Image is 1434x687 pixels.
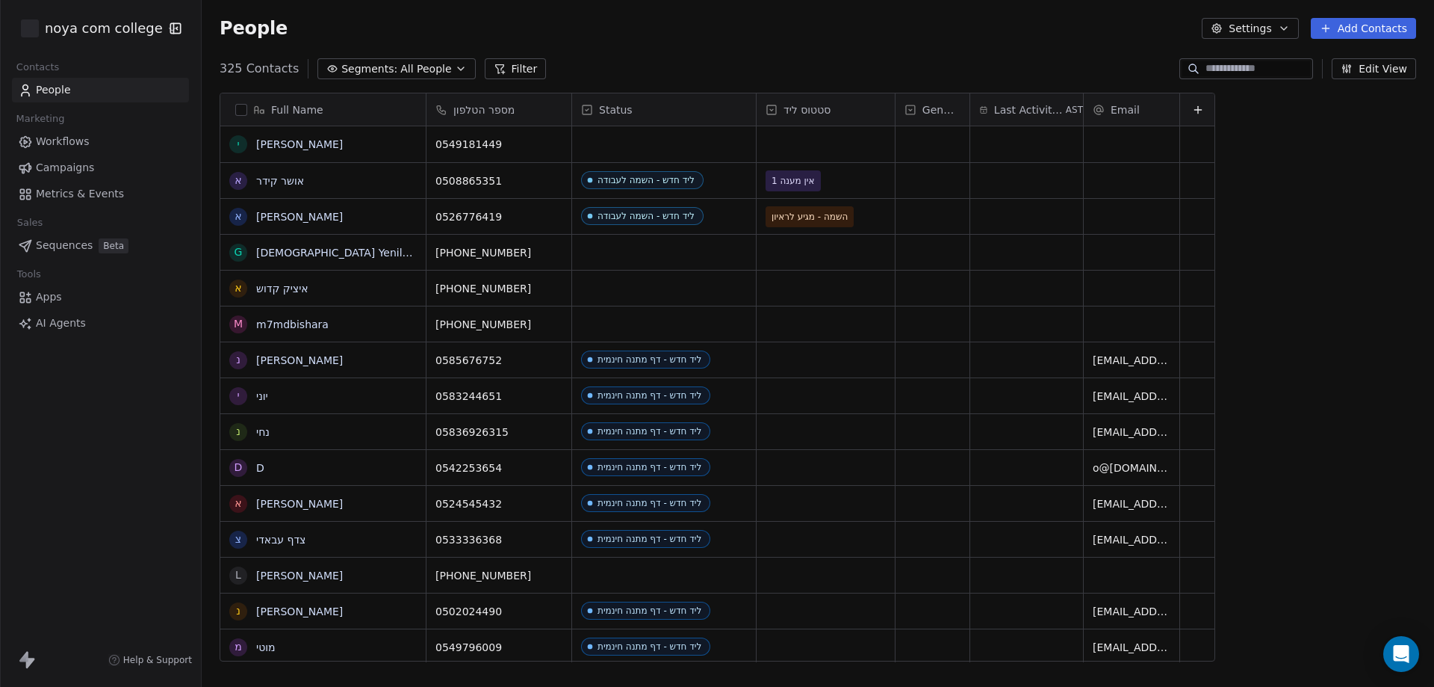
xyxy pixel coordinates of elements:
[235,209,241,224] div: א
[435,281,562,296] span: [PHONE_NUMBER]
[1093,496,1170,511] span: [EMAIL_ADDRESS][DOMAIN_NAME]
[36,289,62,305] span: Apps
[12,155,189,180] a: Campaigns
[772,209,848,224] span: השמה - מגיע לראיון
[994,102,1063,117] span: Last Activity Date
[235,496,241,511] div: א
[572,93,756,126] div: Status
[435,532,562,547] span: 0533336368
[36,238,93,253] span: Sequences
[12,233,189,258] a: SequencesBeta
[772,173,815,188] span: אין מענה 1
[1093,389,1170,404] span: [EMAIL_ADDRESS][DOMAIN_NAME]
[256,211,343,223] a: [PERSON_NAME]
[435,389,562,404] span: 0583244651
[235,280,241,296] div: א
[896,93,969,126] div: Gender
[235,460,243,475] div: D
[45,19,163,38] span: noya com college
[36,186,124,202] span: Metrics & Events
[10,108,71,130] span: Marketing
[435,460,562,475] span: 0542253654
[12,182,189,206] a: Metrics & Events
[256,498,343,510] a: [PERSON_NAME]
[1093,353,1170,368] span: [EMAIL_ADDRESS][DOMAIN_NAME]
[236,352,240,368] div: נ
[256,138,343,150] a: [PERSON_NAME]
[256,390,268,402] a: יוני
[99,238,128,253] span: Beta
[10,212,49,234] span: Sales
[597,426,701,437] div: ליד חדש - דף מתנה חינמית
[435,640,562,655] span: 0549796009
[426,126,1216,662] div: grid
[235,567,241,583] div: L
[36,134,90,150] span: Workflows
[922,102,960,117] span: Gender
[256,354,343,366] a: [PERSON_NAME]
[256,175,304,187] a: אושר קידר
[1093,604,1170,619] span: [EMAIL_ADDRESS][DOMAIN_NAME]
[108,654,192,666] a: Help & Support
[256,641,276,653] a: מוטי
[1202,18,1298,39] button: Settings
[1111,102,1140,117] span: Email
[235,639,242,655] div: מ
[597,462,701,472] div: ליד חדש - דף מתנה חינמית
[237,137,239,153] div: י
[36,315,86,331] span: AI Agents
[400,61,451,77] span: All People
[256,247,419,259] a: [DEMOGRAPHIC_DATA] Yenilem
[256,462,264,474] a: D
[1093,460,1170,475] span: o@[DOMAIN_NAME]
[453,102,515,117] span: מספר הטלפון
[435,245,562,260] span: [PHONE_NUMBER]
[435,604,562,619] span: 0502024490
[597,390,701,401] div: ליד חדש - דף מתנה חינמית
[597,534,701,544] div: ליד חדש - דף מתנה חינמית
[597,606,701,616] div: ליד חדש - דף מתנה חינמית
[426,93,571,126] div: מספר הטלפון
[235,532,241,547] div: צ
[1093,532,1170,547] span: [EMAIL_ADDRESS][DOMAIN_NAME]
[256,606,343,617] a: [PERSON_NAME]
[341,61,397,77] span: Segments:
[970,93,1083,126] div: Last Activity DateAST
[435,496,562,511] span: 0524545432
[18,16,159,41] button: noya com college
[237,388,239,404] div: י
[235,173,241,188] div: א
[783,102,831,117] span: סטטוס ליד
[757,93,895,126] div: סטטוס ליד
[435,209,562,224] span: 0526776419
[435,173,562,188] span: 0508865351
[435,137,562,152] span: 0549181449
[235,244,243,260] div: G
[1084,93,1179,126] div: Email
[220,17,288,40] span: People
[36,82,71,98] span: People
[236,424,240,440] div: נ
[10,263,47,286] span: Tools
[597,498,701,508] div: ליד חדש - דף מתנה חינמית
[435,568,562,583] span: [PHONE_NUMBER]
[12,129,189,154] a: Workflows
[271,102,323,117] span: Full Name
[36,160,94,176] span: Campaigns
[597,641,701,652] div: ליד חדש - דף מתנה חינמית
[10,56,66,78] span: Contacts
[256,570,343,582] a: [PERSON_NAME]
[435,425,562,440] span: 05836926315
[220,93,426,126] div: Full Name
[1066,104,1083,116] span: AST
[597,175,695,185] div: ליד חדש - השמה לעבודה
[485,58,547,79] button: Filter
[220,126,426,662] div: grid
[234,316,243,332] div: m
[256,318,329,330] a: m7mdbishara
[12,78,189,102] a: People
[1332,58,1416,79] button: Edit View
[597,354,701,365] div: ליד חדש - דף מתנה חינמית
[256,426,270,438] a: נחי
[256,283,308,295] a: איציק קדוש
